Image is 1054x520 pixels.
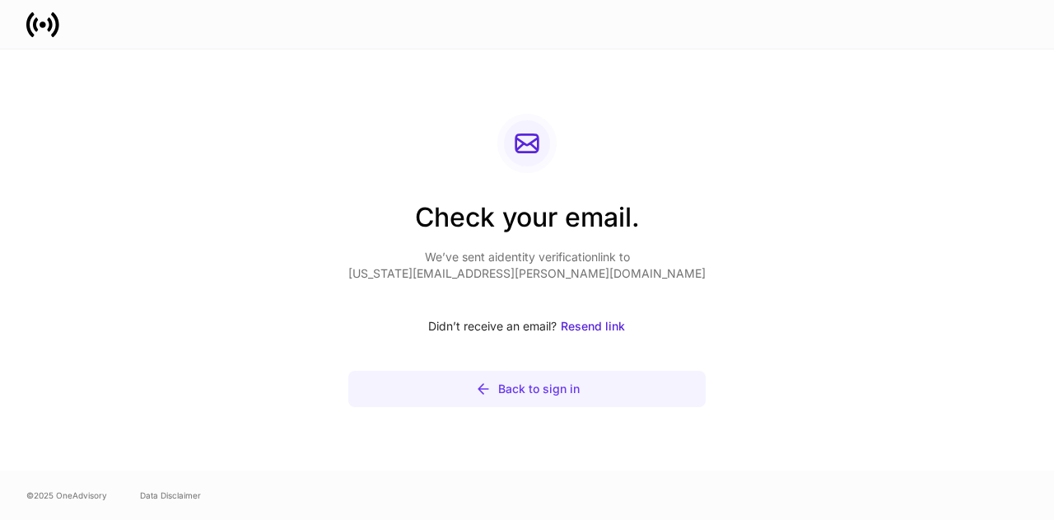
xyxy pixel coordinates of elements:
span: © 2025 OneAdvisory [26,489,107,502]
div: Resend link [561,318,625,335]
div: Back to sign in [498,381,580,397]
button: Resend link [560,308,626,344]
p: We’ve sent a identity verification link to [US_STATE][EMAIL_ADDRESS][PERSON_NAME][DOMAIN_NAME] [348,249,706,282]
button: Back to sign in [348,371,706,407]
h2: Check your email. [348,199,706,249]
div: Didn’t receive an email? [348,308,706,344]
a: Data Disclaimer [140,489,201,502]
